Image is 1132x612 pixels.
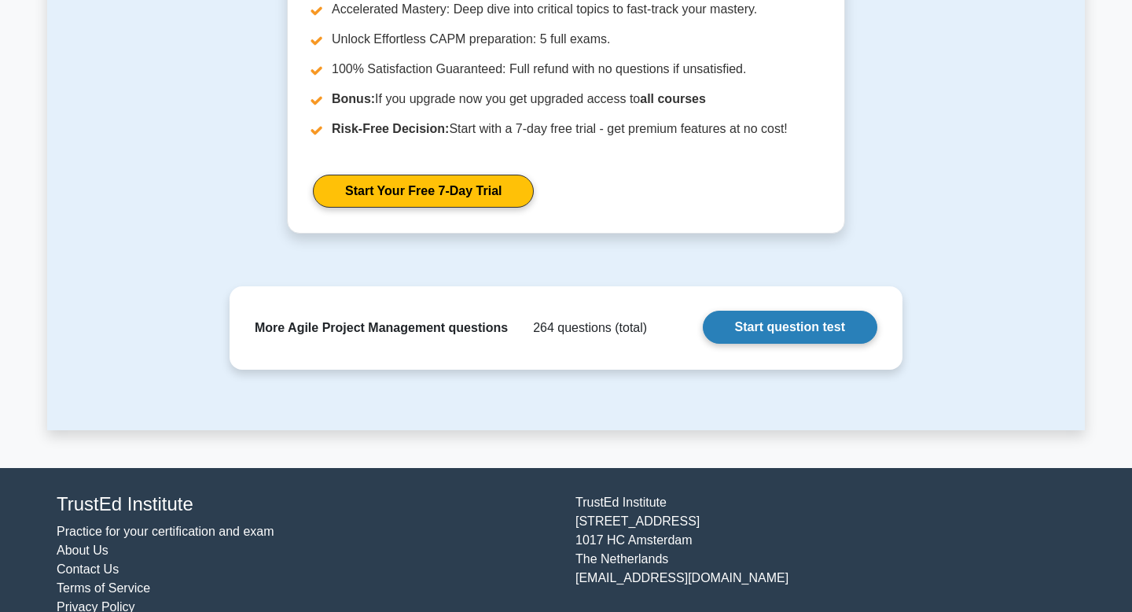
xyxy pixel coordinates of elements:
a: Practice for your certification and exam [57,525,274,538]
a: About Us [57,544,108,557]
a: Start question test [703,311,877,344]
div: More Agile Project Management questions [255,319,508,337]
h4: TrustEd Institute [57,493,557,516]
a: Contact Us [57,562,119,576]
a: Start Your Free 7-Day Trial [313,175,534,208]
a: Terms of Service [57,581,150,595]
div: 264 questions (total) [527,319,647,337]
